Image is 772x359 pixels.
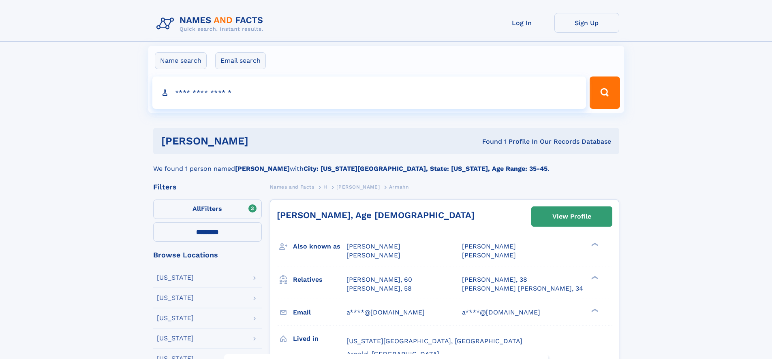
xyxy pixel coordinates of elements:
span: [PERSON_NAME] [346,242,400,250]
a: [PERSON_NAME], 58 [346,284,412,293]
div: [US_STATE] [157,295,194,301]
span: Arnold, [GEOGRAPHIC_DATA] [346,350,439,358]
h3: Relatives [293,273,346,287]
span: [PERSON_NAME] [346,251,400,259]
a: Log In [490,13,554,33]
a: Names and Facts [270,182,314,192]
div: ❯ [589,242,599,247]
a: Sign Up [554,13,619,33]
b: City: [US_STATE][GEOGRAPHIC_DATA], State: [US_STATE], Age Range: 35-45 [304,165,547,172]
div: [US_STATE] [157,335,194,342]
span: All [192,205,201,212]
span: [PERSON_NAME] [462,251,516,259]
a: [PERSON_NAME], 60 [346,275,412,284]
div: ❯ [589,275,599,280]
div: [US_STATE] [157,274,194,281]
a: [PERSON_NAME], Age [DEMOGRAPHIC_DATA] [277,210,475,220]
a: [PERSON_NAME] [336,182,380,192]
a: View Profile [532,207,612,226]
div: View Profile [552,207,591,226]
div: ❯ [589,308,599,313]
div: Filters [153,183,262,191]
button: Search Button [590,76,620,109]
span: H [323,184,327,190]
a: [PERSON_NAME], 38 [462,275,527,284]
h3: Also known as [293,240,346,253]
div: Found 1 Profile In Our Records Database [365,137,611,146]
span: [PERSON_NAME] [336,184,380,190]
a: H [323,182,327,192]
h3: Lived in [293,332,346,346]
img: Logo Names and Facts [153,13,270,35]
label: Name search [155,52,207,69]
h1: [PERSON_NAME] [161,136,366,146]
div: [US_STATE] [157,315,194,321]
a: [PERSON_NAME] [PERSON_NAME], 34 [462,284,583,293]
label: Email search [215,52,266,69]
span: [US_STATE][GEOGRAPHIC_DATA], [GEOGRAPHIC_DATA] [346,337,522,345]
input: search input [152,76,586,109]
h3: Email [293,306,346,319]
label: Filters [153,200,262,219]
span: [PERSON_NAME] [462,242,516,250]
b: [PERSON_NAME] [235,165,290,172]
span: Armahn [389,184,409,190]
div: Browse Locations [153,251,262,259]
div: We found 1 person named with . [153,154,619,174]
